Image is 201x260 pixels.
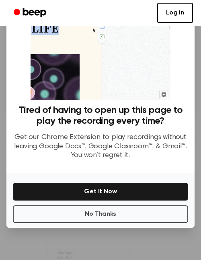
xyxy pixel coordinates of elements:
[13,205,188,223] button: No Thanks
[157,3,193,23] a: Log in
[13,183,188,201] button: Get It Now
[13,133,188,160] p: Get our Chrome Extension to play recordings without leaving Google Docs™, Google Classroom™, & Gm...
[8,5,53,21] a: Beep
[13,105,188,127] h3: Tired of having to open up this page to play the recording every time?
